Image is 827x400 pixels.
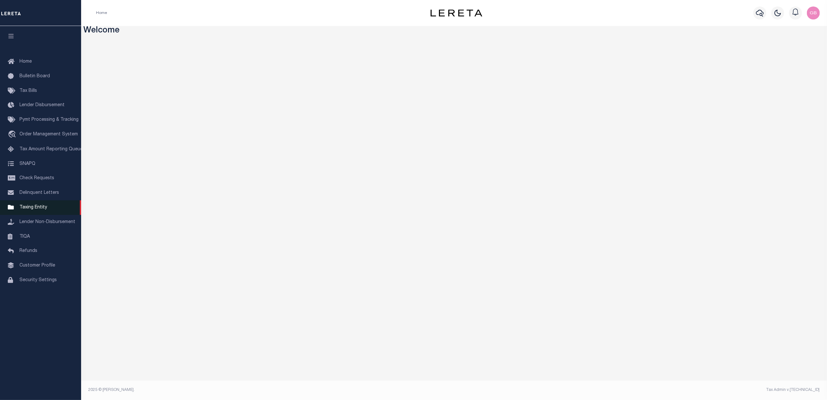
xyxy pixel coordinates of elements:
[19,249,37,253] span: Refunds
[19,132,78,137] span: Order Management System
[19,220,75,224] span: Lender Non-Disbursement
[459,387,820,393] div: Tax Admin v.[TECHNICAL_ID]
[19,89,37,93] span: Tax Bills
[84,26,825,36] h3: Welcome
[19,234,30,239] span: TIQA
[431,9,482,17] img: logo-dark.svg
[19,59,32,64] span: Home
[19,147,83,152] span: Tax Amount Reporting Queue
[19,103,65,107] span: Lender Disbursement
[19,74,50,79] span: Bulletin Board
[19,161,35,166] span: SNAPQ
[19,205,47,210] span: Taxing Entity
[96,10,107,16] li: Home
[19,118,79,122] span: Pymt Processing & Tracking
[84,387,454,393] div: 2025 © [PERSON_NAME].
[19,176,54,181] span: Check Requests
[19,191,59,195] span: Delinquent Letters
[807,6,820,19] img: svg+xml;base64,PHN2ZyB4bWxucz0iaHR0cDovL3d3dy53My5vcmcvMjAwMC9zdmciIHBvaW50ZXItZXZlbnRzPSJub25lIi...
[19,263,55,268] span: Customer Profile
[19,278,57,282] span: Security Settings
[8,131,18,139] i: travel_explore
